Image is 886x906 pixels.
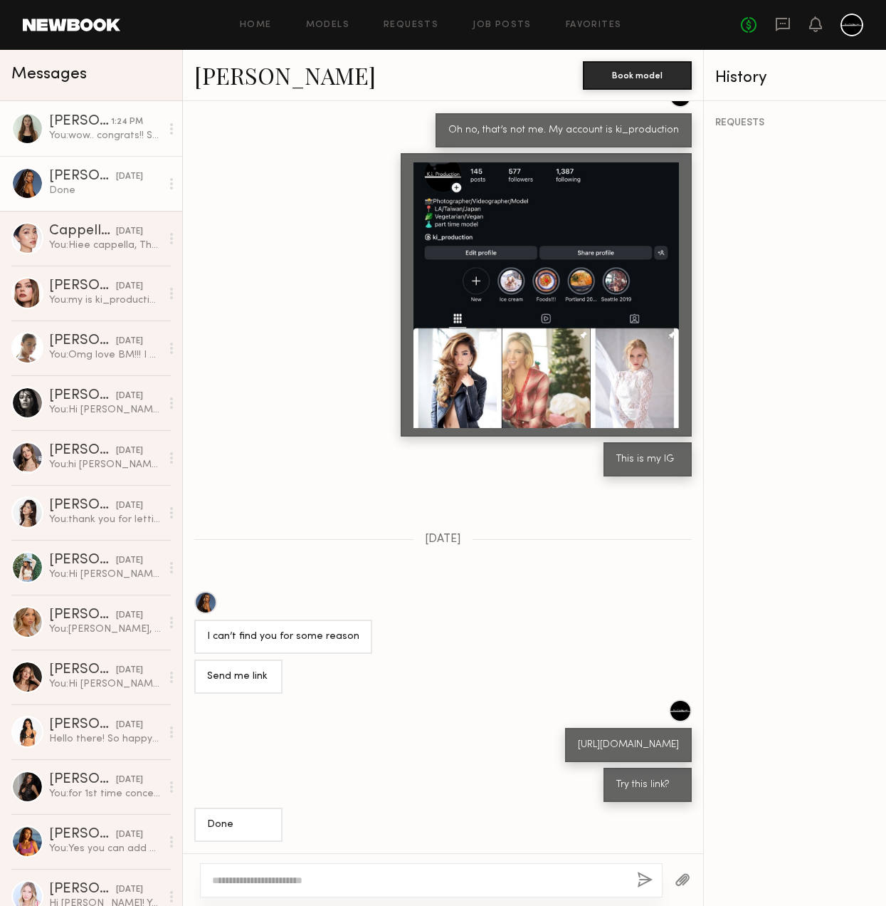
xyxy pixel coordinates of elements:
[116,828,143,842] div: [DATE]
[49,842,161,855] div: You: Yes you can add me on IG, Ki_production. I have some of my work on there, but not kept up to...
[49,553,116,568] div: [PERSON_NAME]
[49,389,116,403] div: [PERSON_NAME]
[116,774,143,787] div: [DATE]
[116,335,143,348] div: [DATE]
[49,732,161,746] div: Hello there! So happy to connect with you, just followed you on IG - would love to discuss your v...
[49,718,116,732] div: [PERSON_NAME]
[116,225,143,239] div: [DATE]
[116,664,143,677] div: [DATE]
[715,70,875,86] div: History
[116,719,143,732] div: [DATE]
[715,118,875,128] div: REQUESTS
[49,115,111,129] div: [PERSON_NAME]
[49,224,116,239] div: Cappella L.
[306,21,349,30] a: Models
[116,499,143,513] div: [DATE]
[49,184,161,197] div: Done
[425,533,461,546] span: [DATE]
[49,828,116,842] div: [PERSON_NAME]
[473,21,532,30] a: Job Posts
[49,568,161,581] div: You: Hi [PERSON_NAME], I am currently working on some vintage film style concepts. I am planning ...
[207,629,359,645] div: I can’t find you for some reason
[116,280,143,293] div: [DATE]
[116,609,143,623] div: [DATE]
[116,554,143,568] div: [DATE]
[578,737,679,754] div: [URL][DOMAIN_NAME]
[11,66,87,83] span: Messages
[49,608,116,623] div: [PERSON_NAME]
[49,882,116,897] div: [PERSON_NAME]
[49,677,161,691] div: You: Hi [PERSON_NAME], I am currently working on some vintage film style concepts. I am planning ...
[384,21,438,30] a: Requests
[49,170,116,184] div: [PERSON_NAME]
[583,68,692,80] a: Book model
[240,21,272,30] a: Home
[448,123,679,139] div: Oh no, that’s not me. My account is ki_production
[49,513,161,526] div: You: thank you for letting me know.
[49,334,116,348] div: [PERSON_NAME]
[49,348,161,362] div: You: Omg love BM!!! I heard there was some crazy sand storm this year.
[49,499,116,513] div: [PERSON_NAME]
[49,773,116,787] div: [PERSON_NAME]
[49,279,116,293] div: [PERSON_NAME]
[566,21,622,30] a: Favorites
[116,444,143,458] div: [DATE]
[49,293,161,307] div: You: my is ki_production
[194,60,376,90] a: [PERSON_NAME]
[116,390,143,403] div: [DATE]
[49,663,116,677] div: [PERSON_NAME]
[207,669,270,685] div: Send me link
[49,458,161,472] div: You: hi [PERSON_NAME], I am currently working on some vintage film style concepts. I am planning ...
[583,61,692,90] button: Book model
[49,129,161,142] div: You: wow.. congrats!! Sad, that I missed out on working with you, while you were in [GEOGRAPHIC_D...
[49,239,161,252] div: You: Hiee cappella, Thanks for getting back to me. I have been super busy lately with a few proje...
[616,452,679,468] div: This is my IG
[116,170,143,184] div: [DATE]
[116,883,143,897] div: [DATE]
[49,787,161,801] div: You: for 1st time concept shoot, I usually try keep it around 2 to 3 hours.
[207,817,270,833] div: Done
[49,403,161,417] div: You: Hi [PERSON_NAME], I am currently working on some vintage film style concepts. I am planning ...
[111,115,143,129] div: 1:24 PM
[616,777,679,793] div: Try this link?
[49,444,116,458] div: [PERSON_NAME]
[49,623,161,636] div: You: [PERSON_NAME], How have you been? I am planning another shoot. Are you available in Sep? Tha...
